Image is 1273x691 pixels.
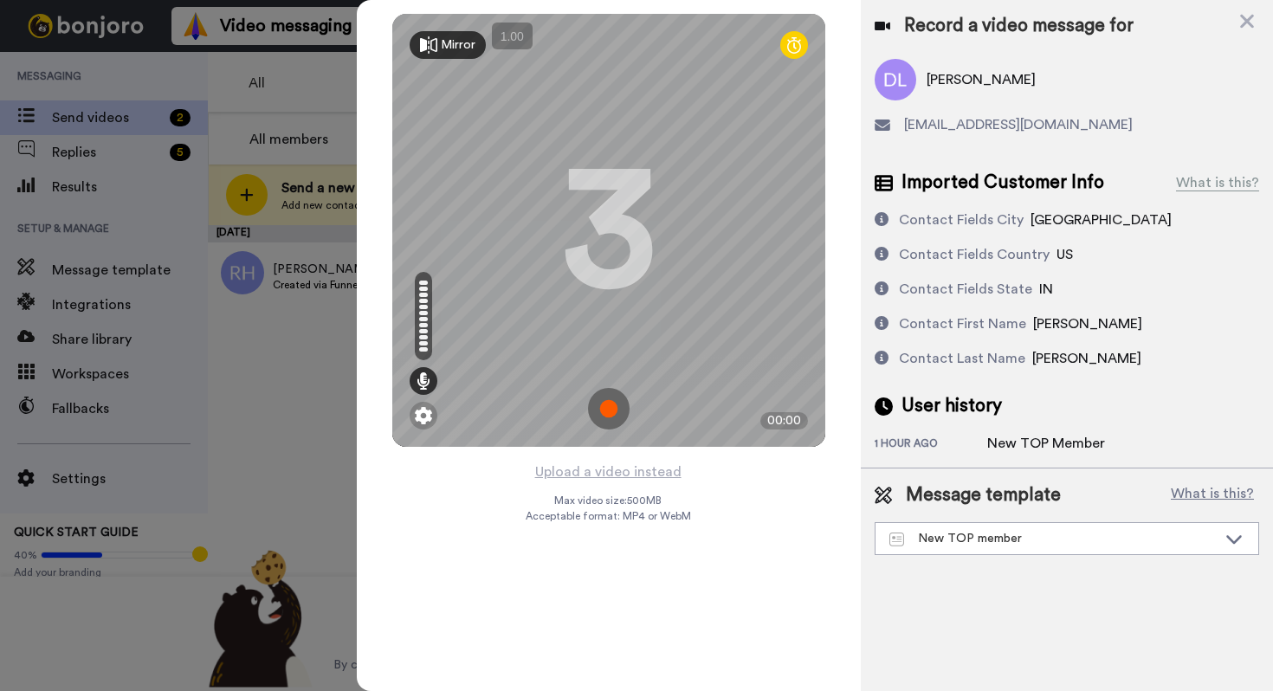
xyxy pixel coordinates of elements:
[899,244,1050,265] div: Contact Fields Country
[987,433,1105,454] div: New TOP Member
[899,279,1032,300] div: Contact Fields State
[555,494,662,507] span: Max video size: 500 MB
[1176,172,1259,193] div: What is this?
[899,210,1024,230] div: Contact Fields City
[75,67,299,82] p: Message from Grant, sent 1w ago
[901,170,1104,196] span: Imported Customer Info
[1033,317,1142,331] span: [PERSON_NAME]
[39,52,67,80] img: Profile image for Grant
[901,393,1002,419] span: User history
[1032,352,1141,365] span: [PERSON_NAME]
[526,509,691,523] span: Acceptable format: MP4 or WebM
[561,165,656,295] div: 3
[889,530,1217,547] div: New TOP member
[26,36,320,94] div: message notification from Grant, 1w ago. Thanks for being with us for 4 months - it's flown by! H...
[889,533,904,546] img: Message-temps.svg
[875,436,987,454] div: 1 hour ago
[760,412,808,429] div: 00:00
[1039,282,1053,296] span: IN
[1166,482,1259,508] button: What is this?
[1057,248,1073,262] span: US
[904,114,1133,135] span: [EMAIL_ADDRESS][DOMAIN_NAME]
[75,49,299,67] p: Thanks for being with us for 4 months - it's flown by! How can we make the next 4 months even bet...
[1031,213,1172,227] span: [GEOGRAPHIC_DATA]
[899,348,1025,369] div: Contact Last Name
[899,313,1026,334] div: Contact First Name
[530,461,687,483] button: Upload a video instead
[588,388,630,429] img: ic_record_start.svg
[906,482,1061,508] span: Message template
[415,407,432,424] img: ic_gear.svg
